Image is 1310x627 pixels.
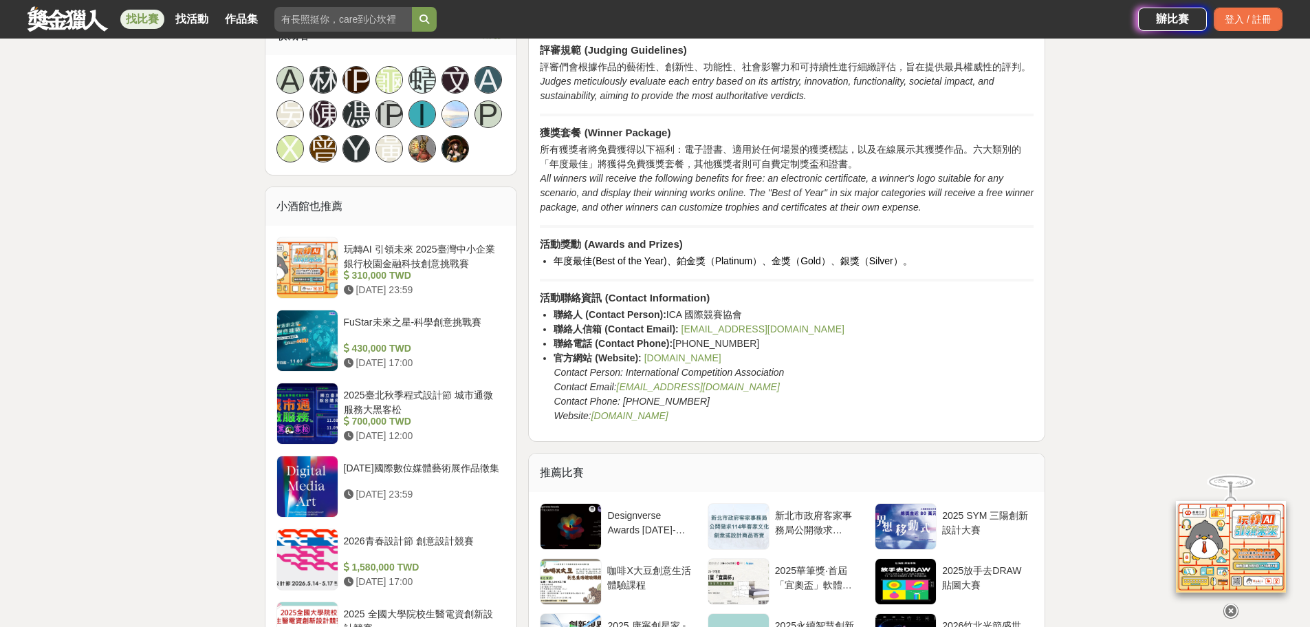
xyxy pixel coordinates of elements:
[775,509,861,535] div: 新北市政府客家事務局公開徵求[DATE]客家文化創意或設計商品寄賣
[344,560,501,575] div: 1,580,000 TWD
[276,383,506,445] a: 2025臺北秋季程式設計節 城市通微服務大黑客松 700,000 TWD [DATE] 12:00
[540,127,670,138] strong: 獲獎套餐 (Winner Package)
[219,10,263,29] a: 作品集
[554,352,641,363] strong: 官方網站 (Website):
[1214,8,1282,31] div: 登入 / 註冊
[708,558,866,605] a: 2025華筆獎·首屆「宜奧盃」軟體家具設計比賽
[540,558,699,605] a: 咖啡X大豆創意生活體驗課程
[875,558,1034,605] a: 2025放手去DRAW貼圖大賽
[344,341,501,356] div: 430,000 TWD
[344,315,501,341] div: FuStar未來之星-科學創意挑戰賽
[344,283,501,297] div: [DATE] 23:59
[442,136,468,162] img: Avatar
[408,135,436,162] a: Avatar
[554,337,1034,351] li: [PHONE_NUMBER]
[554,255,912,266] span: 年度最佳(Best of the Year)、鉑金獎（Platinum）、金獎（Gold）、銀獎（Silver）。
[265,187,517,226] div: 小酒館也推薦
[274,7,412,32] input: 有長照挺你，care到心坎裡！青春出手，拍出照顧 影音徵件活動
[441,66,469,94] div: 文
[344,429,501,443] div: [DATE] 12:00
[344,461,501,487] div: [DATE]國際數位媒體藝術展作品徵集
[342,100,370,128] a: 馮
[276,135,304,162] a: X
[276,237,506,299] a: 玩轉AI 引領未來 2025臺灣中小企業銀行校園金融科技創意挑戰賽 310,000 TWD [DATE] 23:59
[681,323,844,334] a: [EMAIL_ADDRESS][DOMAIN_NAME]
[408,100,436,128] a: I
[554,308,1034,322] li: ICA 國際競賽協會
[554,367,784,378] i: Contact Person: International Competition Association
[441,100,469,128] a: Avatar
[344,414,501,429] div: 700,000 TWD
[540,292,710,304] strong: 活動聯絡資訊 (Contact Information)
[441,135,469,162] a: Avatar
[554,323,678,334] strong: 聯絡人信箱 (Contact Email):
[442,101,468,127] img: Avatar
[309,66,337,94] a: 林
[276,529,506,591] a: 2026青春設計節 創意設計競賽 1,580,000 TWD [DATE] 17:00
[875,503,1034,550] a: 2025 SYM 三陽創新設計大賽
[276,66,304,94] a: A
[344,268,501,283] div: 310,000 TWD
[1176,500,1286,591] img: d2146d9a-e6f6-4337-9592-8cefde37ba6b.png
[554,381,616,392] i: Contact Email:
[276,456,506,518] a: [DATE]國際數位媒體藝術展作品徵集 [DATE] 23:59
[474,100,502,128] a: P
[375,66,403,94] a: 龜
[540,142,1034,215] p: 所有獲獎者將免費獲得以下福利：電子證書、適用於任何場景的獲獎標誌，以及在線展示其獲獎作品。六大類別的「年度最佳」將獲得免費獲獎套餐，其他獲獎者則可自費定制獎盃和證書。
[607,509,693,535] div: Designverse Awards [DATE]-[DATE]
[309,100,337,128] a: 陳
[409,136,435,162] img: Avatar
[775,564,861,590] div: 2025華筆獎·首屆「宜奧盃」軟體家具設計比賽
[529,454,1045,492] div: 推薦比賽
[554,410,591,421] i: Website:
[309,135,337,162] a: 曾
[375,135,403,162] a: 黃
[1138,8,1207,31] a: 辦比賽
[942,564,1028,590] div: 2025放手去DRAW貼圖大賽
[540,503,699,550] a: Designverse Awards [DATE]-[DATE]
[344,242,501,268] div: 玩轉AI 引領未來 2025臺灣中小企業銀行校園金融科技創意挑戰賽
[170,10,214,29] a: 找活動
[342,66,370,94] a: [PERSON_NAME]
[591,410,668,421] a: [DOMAIN_NAME]
[375,100,403,128] a: [PERSON_NAME]
[276,100,304,128] a: 吳
[540,76,994,101] i: Judges meticulously evaluate each entry based on its artistry, innovation, functionality, societa...
[344,356,501,370] div: [DATE] 17:00
[344,487,501,502] div: [DATE] 23:59
[342,135,370,162] a: Y
[644,352,721,363] a: [DOMAIN_NAME]
[474,66,502,94] a: A
[540,60,1034,103] p: 評審們會根據作品的藝術性、創新性、功能性、社會影響力和可持續性進行細緻評估，旨在提供最具權威性的評判。
[617,381,780,392] a: [EMAIL_ADDRESS][DOMAIN_NAME]
[607,564,693,590] div: 咖啡X大豆創意生活體驗課程
[540,173,1034,213] i: All winners will receive the following benefits for free: an electronic certificate, a winner's l...
[540,238,682,250] strong: 活動獎勳 (Awards and Prizes)
[408,66,436,94] a: 蜻
[540,44,686,56] strong: 評審規範 (Judging Guidelines)
[942,509,1028,535] div: 2025 SYM 三陽創新設計大賽
[344,388,501,414] div: 2025臺北秋季程式設計節 城市通微服務大黑客松
[554,396,709,407] i: Contact Phone: [PHONE_NUMBER]
[344,534,501,560] div: 2026青春設計節 創意設計競賽
[554,309,666,320] strong: 聯絡人 (Contact Person):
